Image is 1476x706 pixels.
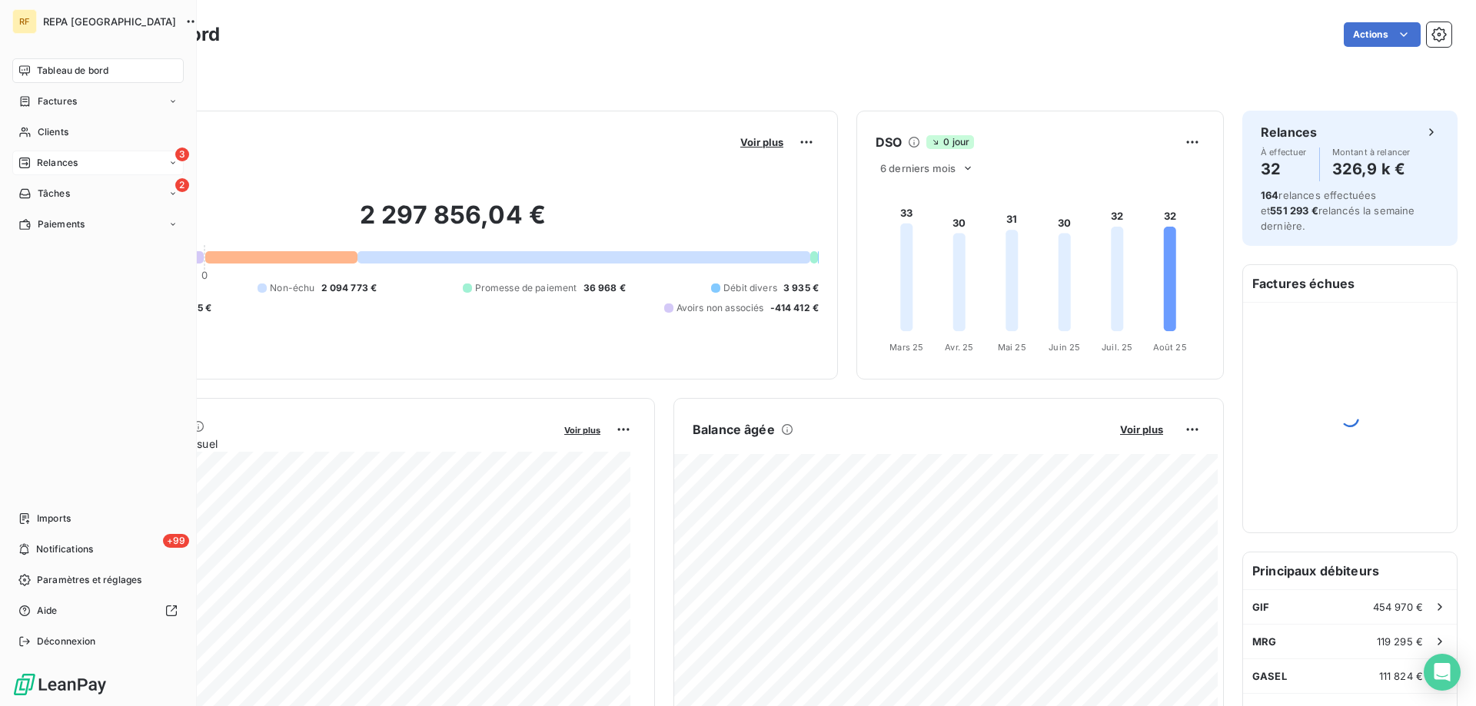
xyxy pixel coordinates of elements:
h6: Principaux débiteurs [1243,552,1457,589]
a: 3Relances [12,151,184,175]
h2: 2 297 856,04 € [87,200,819,246]
span: 0 [201,269,208,281]
span: 6 derniers mois [880,162,956,174]
span: Avoirs non associés [676,301,764,315]
a: Paramètres et réglages [12,568,184,592]
img: Logo LeanPay [12,672,108,697]
div: Open Intercom Messenger [1424,654,1461,691]
tspan: Avr. 25 [945,342,973,353]
a: Tableau de bord [12,58,184,83]
span: Voir plus [1120,423,1163,436]
span: 0 jour [926,135,974,149]
span: Débit divers [723,281,777,295]
a: Factures [12,89,184,114]
tspan: Mai 25 [998,342,1026,353]
span: Relances [37,156,78,170]
button: Voir plus [1115,423,1168,436]
span: GASEL [1252,670,1287,682]
span: Promesse de paiement [475,281,577,295]
span: Non-échu [270,281,314,295]
span: Notifications [36,542,93,556]
h6: Balance âgée [693,420,775,439]
span: 454 970 € [1373,601,1423,613]
span: Imports [37,512,71,525]
a: Clients [12,120,184,144]
span: 3 935 € [783,281,819,295]
tspan: Juin 25 [1049,342,1080,353]
span: Voir plus [740,136,783,148]
span: Voir plus [564,425,600,436]
span: MRG [1252,635,1276,648]
span: Clients [38,125,68,139]
span: REPA [GEOGRAPHIC_DATA] [43,15,176,28]
a: 2Tâches [12,181,184,206]
span: Factures [38,94,77,108]
span: 36 968 € [583,281,626,295]
tspan: Août 25 [1153,342,1187,353]
span: 2 094 773 € [321,281,377,295]
span: +99 [163,534,189,548]
span: Paramètres et réglages [37,573,141,587]
span: 111 824 € [1379,670,1423,682]
a: Paiements [12,212,184,237]
span: Déconnexion [37,635,96,648]
span: 119 295 € [1377,635,1423,648]
span: Paiements [38,217,85,231]
span: Tableau de bord [37,64,108,78]
a: Aide [12,598,184,623]
div: RF [12,9,37,34]
button: Voir plus [736,135,788,149]
span: Chiffre d'affaires mensuel [87,436,553,452]
tspan: Juil. 25 [1102,342,1132,353]
span: GIF [1252,601,1269,613]
span: -414 412 € [770,301,819,315]
span: 3 [175,147,189,161]
button: Voir plus [560,423,605,436]
a: Imports [12,506,184,531]
span: Tâches [38,187,70,201]
tspan: Mars 25 [889,342,923,353]
h6: DSO [876,133,902,151]
span: Aide [37,604,58,618]
span: 2 [175,178,189,192]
